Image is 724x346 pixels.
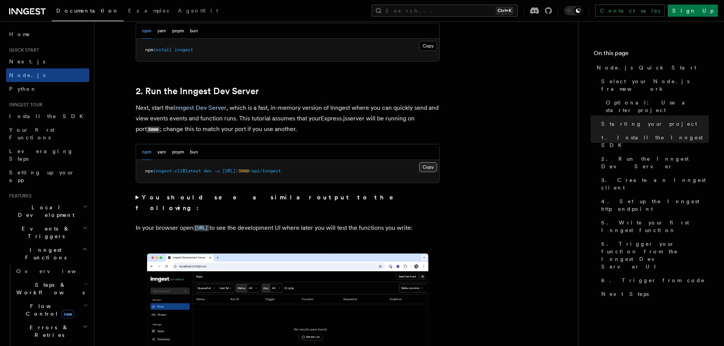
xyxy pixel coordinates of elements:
[9,58,45,65] span: Next.js
[601,176,709,191] span: 3. Create an Inngest client
[9,113,88,119] span: Install the SDK
[372,5,518,17] button: Search...Ctrl+K
[419,41,437,51] button: Copy
[601,120,697,128] span: Starting your project
[56,8,119,14] span: Documentation
[172,144,184,160] button: pnpm
[193,225,209,231] code: [URL]
[598,131,709,152] a: 1. Install the Inngest SDK
[598,237,709,273] a: 5. Trigger your function from the Inngest Dev Server UI
[153,47,172,52] span: install
[598,273,709,287] a: 6. Trigger from code
[147,126,160,133] code: 3000
[124,2,173,21] a: Examples
[598,152,709,173] a: 2. Run the Inngest Dev Server
[16,268,95,274] span: Overview
[13,281,85,296] span: Steps & Workflows
[419,162,437,172] button: Copy
[601,134,709,149] span: 1. Install the Inngest SDK
[136,223,440,234] p: In your browser open to see the development UI where later you will test the functions you write:
[601,197,709,213] span: 4. Set up the Inngest http endpoint
[6,27,89,41] a: Home
[178,8,218,14] span: AgentKit
[9,169,74,183] span: Setting up your app
[13,278,89,299] button: Steps & Workflows
[52,2,124,21] a: Documentation
[6,204,83,219] span: Local Development
[601,276,705,284] span: 6. Trigger from code
[136,103,440,135] p: Next, start the , which is a fast, in-memory version of Inngest where you can quickly send and vi...
[6,243,89,264] button: Inngest Functions
[601,290,649,298] span: Next Steps
[6,123,89,144] a: Your first Functions
[222,168,238,174] span: [URL]:
[564,6,583,15] button: Toggle dark mode
[128,8,169,14] span: Examples
[190,23,198,39] button: bun
[597,64,696,71] span: Node.js Quick Start
[13,302,84,318] span: Flow Control
[6,82,89,96] a: Python
[6,144,89,166] a: Leveraging Steps
[601,77,709,93] span: Select your Node.js framework
[595,5,665,17] a: Contact sales
[136,194,404,212] strong: You should see a similar output to the following:
[6,102,43,108] span: Inngest tour
[603,96,709,117] a: Optional: Use a starter project
[6,68,89,82] a: Node.js
[594,49,709,61] h4: On this page
[190,144,198,160] button: bun
[173,2,223,21] a: AgentKit
[6,109,89,123] a: Install the SDK
[9,127,54,141] span: Your first Functions
[153,168,201,174] span: inngest-cli@latest
[6,166,89,187] a: Setting up your app
[136,192,440,213] summary: You should see a similar output to the following:
[214,168,220,174] span: -u
[136,86,259,96] a: 2. Run the Inngest Dev Server
[249,168,281,174] span: /api/inngest
[598,74,709,96] a: Select your Node.js framework
[6,222,89,243] button: Events & Triggers
[601,155,709,170] span: 2. Run the Inngest Dev Server
[174,47,193,52] span: inngest
[668,5,718,17] a: Sign Up
[142,144,151,160] button: npm
[601,219,709,234] span: 5. Write your first Inngest function
[145,47,153,52] span: npm
[601,240,709,270] span: 5. Trigger your function from the Inngest Dev Server UI
[9,86,37,92] span: Python
[606,99,709,114] span: Optional: Use a starter project
[142,23,151,39] button: npm
[6,225,83,240] span: Events & Triggers
[13,321,89,342] button: Errors & Retries
[172,23,184,39] button: pnpm
[238,168,249,174] span: 3000
[598,117,709,131] a: Starting your project
[157,23,166,39] button: yarn
[594,61,709,74] a: Node.js Quick Start
[174,104,227,111] a: Inngest Dev Server
[598,216,709,237] a: 5. Write your first Inngest function
[13,299,89,321] button: Flow Controlnew
[496,7,513,14] kbd: Ctrl+K
[6,246,82,261] span: Inngest Functions
[6,193,32,199] span: Features
[13,264,89,278] a: Overview
[145,168,153,174] span: npx
[62,310,74,318] span: new
[598,287,709,301] a: Next Steps
[9,148,73,162] span: Leveraging Steps
[6,47,39,53] span: Quick start
[9,30,30,38] span: Home
[6,55,89,68] a: Next.js
[6,201,89,222] button: Local Development
[598,173,709,194] a: 3. Create an Inngest client
[193,224,209,231] a: [URL]
[204,168,212,174] span: dev
[13,324,82,339] span: Errors & Retries
[598,194,709,216] a: 4. Set up the Inngest http endpoint
[157,144,166,160] button: yarn
[9,72,45,78] span: Node.js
